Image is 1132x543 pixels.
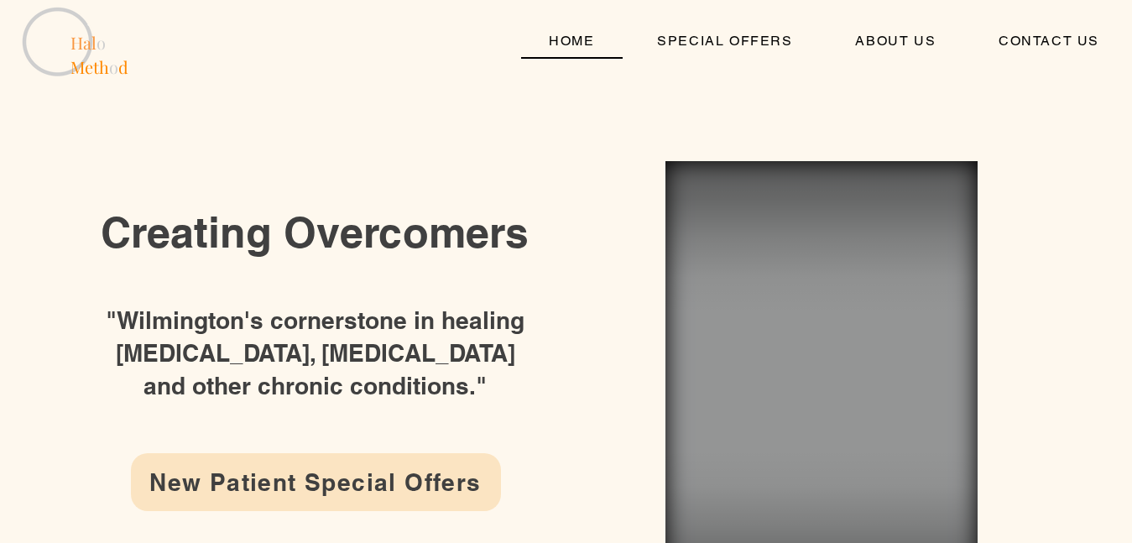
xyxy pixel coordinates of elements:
span: d [118,55,128,78]
span: "Wilmington's cornerstone in healing [MEDICAL_DATA], [MEDICAL_DATA] and other chronic conditions." [106,306,524,399]
span: New Patient Special Offers [149,468,481,496]
nav: Site [521,24,1128,59]
span: ABOUT US [855,33,936,49]
span: Creating Overcomers [101,207,529,257]
a: ABOUT US [827,24,964,59]
span: Hal [70,31,97,54]
img: Gray circle resembling the Halo Method ring fighting fibromyalgia, migraines and other chronic co... [16,4,138,76]
a: New Patient Special Offers [131,453,501,511]
span: o [97,31,106,54]
a: SPECIAL OFFERS [629,24,821,59]
a: HOME [521,24,623,59]
span: SPECIAL OFFERS [657,33,792,49]
span: o [109,55,118,78]
span: CONTACT US [999,33,1099,49]
a: CONTACT US [971,24,1128,59]
span: HOME [549,33,594,49]
span: Meth [70,55,109,78]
